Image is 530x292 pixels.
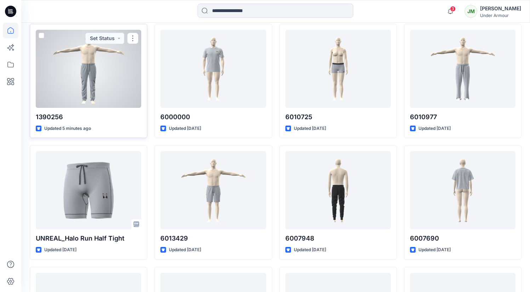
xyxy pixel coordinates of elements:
a: 1390256 [36,30,141,108]
div: [PERSON_NAME] [480,4,521,13]
a: 6013429 [160,151,266,229]
p: 6010725 [285,112,391,122]
p: 6007690 [410,233,515,243]
p: Updated [DATE] [169,125,201,132]
p: Updated [DATE] [44,246,76,254]
a: 6000000 [160,30,266,108]
p: Updated [DATE] [294,125,326,132]
p: Updated [DATE] [418,125,451,132]
p: Updated [DATE] [294,246,326,254]
div: JM [465,5,477,18]
p: 1390256 [36,112,141,122]
p: 6010977 [410,112,515,122]
a: 6007948 [285,151,391,229]
span: 3 [450,6,456,12]
p: 6007948 [285,233,391,243]
p: 6000000 [160,112,266,122]
p: Updated [DATE] [169,246,201,254]
a: UNREAL_Halo Run Half Tight [36,151,141,229]
p: UNREAL_Halo Run Half Tight [36,233,141,243]
a: 6007690 [410,151,515,229]
p: Updated 5 minutes ago [44,125,91,132]
a: 6010725 [285,30,391,108]
a: 6010977 [410,30,515,108]
p: 6013429 [160,233,266,243]
div: Under Armour [480,13,521,18]
p: Updated [DATE] [418,246,451,254]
